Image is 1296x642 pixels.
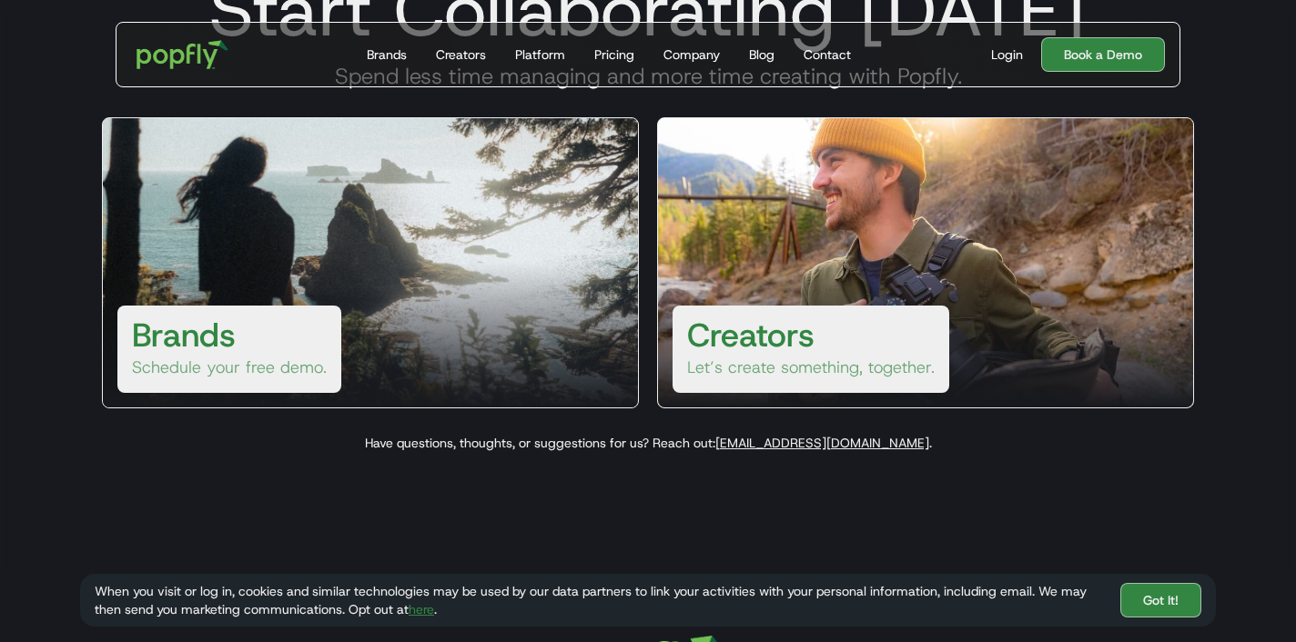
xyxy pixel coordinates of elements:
[804,45,851,64] div: Contact
[796,23,858,86] a: Contact
[508,23,572,86] a: Platform
[132,356,327,378] p: Schedule your free demo.
[95,582,1106,618] div: When you visit or log in, cookies and similar technologies may be used by our data partners to li...
[409,601,434,617] a: here
[80,434,1216,452] p: Have questions, thoughts, or suggestions for us? Reach out: .
[587,23,642,86] a: Pricing
[132,313,236,356] h3: Brands
[742,23,782,86] a: Blog
[594,45,634,64] div: Pricing
[749,45,775,64] div: Blog
[515,45,565,64] div: Platform
[124,27,241,82] a: home
[656,23,727,86] a: Company
[687,356,935,378] p: Let’s create something, together.
[367,45,407,64] div: Brands
[715,435,929,451] a: [EMAIL_ADDRESS][DOMAIN_NAME]
[984,45,1030,64] a: Login
[80,63,1216,90] h3: Spend less time managing and more time creating with Popfly.
[687,313,815,356] h3: Creators
[429,23,493,86] a: Creators
[436,45,486,64] div: Creators
[1120,583,1201,617] a: Got It!
[359,23,414,86] a: Brands
[663,45,720,64] div: Company
[657,117,1194,408] a: CreatorsLet’s create something, together.
[991,45,1023,64] div: Login
[1041,37,1165,72] a: Book a Demo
